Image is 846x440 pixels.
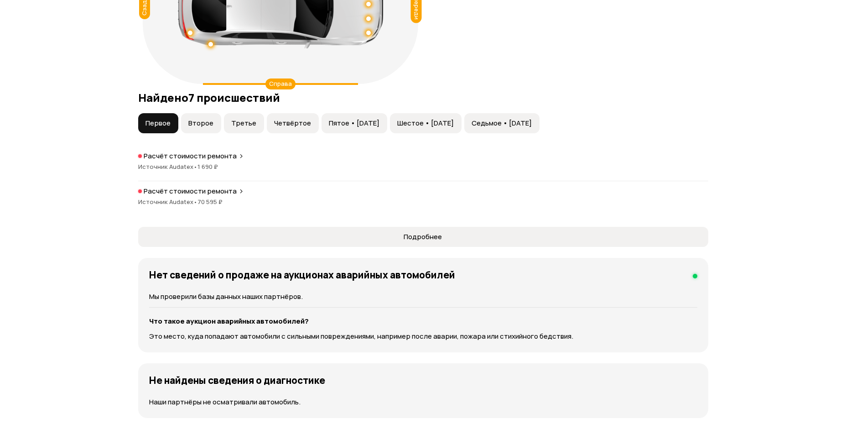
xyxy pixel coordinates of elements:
[265,79,296,89] div: Справа
[149,331,697,341] p: Это место, куда попадают автомобили с сильными повреждениями, например после аварии, пожара или с...
[149,269,455,281] h4: Нет сведений о продаже на аукционах аварийных автомобилей
[181,113,221,133] button: Второе
[322,113,387,133] button: Пятое • [DATE]
[224,113,264,133] button: Третье
[197,198,223,206] span: 70 595 ₽
[193,162,197,171] span: •
[193,198,197,206] span: •
[138,162,197,171] span: Источник Audatex
[197,162,218,171] span: 1 690 ₽
[144,187,237,196] p: Расчёт стоимости ремонта
[231,119,256,128] span: Третье
[149,316,309,326] strong: Что такое аукцион аварийных автомобилей?
[138,113,178,133] button: Первое
[138,91,708,104] h3: Найдено 7 происшествий
[144,152,237,161] p: Расчёт стоимости ремонта
[149,292,697,302] p: Мы проверили базы данных наших партнёров.
[397,119,454,128] span: Шестое • [DATE]
[138,227,708,247] button: Подробнее
[188,119,213,128] span: Второе
[274,119,311,128] span: Четвёртое
[464,113,540,133] button: Седьмое • [DATE]
[149,397,697,407] p: Наши партнёры не осматривали автомобиль.
[149,374,325,386] h4: Не найдены сведения о диагностике
[138,198,197,206] span: Источник Audatex
[390,113,462,133] button: Шестое • [DATE]
[329,119,379,128] span: Пятое • [DATE]
[472,119,532,128] span: Седьмое • [DATE]
[267,113,319,133] button: Четвёртое
[404,232,442,241] span: Подробнее
[145,119,171,128] span: Первое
